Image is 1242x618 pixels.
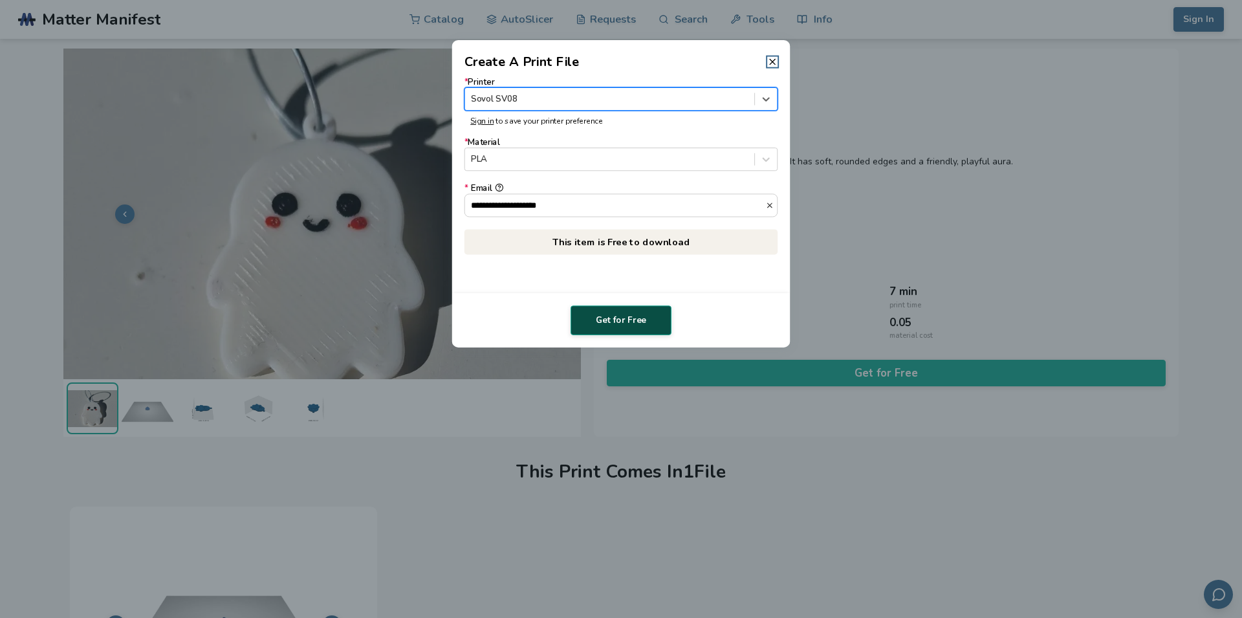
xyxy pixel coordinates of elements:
[464,138,778,171] label: Material
[464,52,580,71] h2: Create A Print File
[470,116,494,126] a: Sign in
[464,184,778,193] div: Email
[495,184,503,192] button: *Email
[571,305,671,335] button: Get for Free
[464,229,778,254] p: This item is Free to download
[470,117,772,126] p: to save your printer preference
[765,201,777,209] button: *Email
[464,78,778,111] label: Printer
[465,194,766,216] input: *Email
[471,155,474,164] input: *MaterialPLA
